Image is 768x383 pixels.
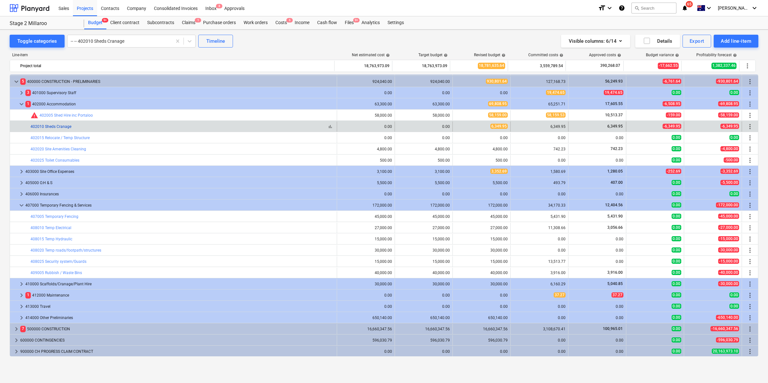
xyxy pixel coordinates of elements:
[216,4,222,8] span: 8
[178,16,199,29] div: Claims
[340,158,392,163] div: 500.00
[474,53,505,57] div: Revised budget
[13,325,20,333] span: keyboard_arrow_right
[478,63,505,69] span: 18,781,635.64
[455,293,508,298] div: 0.00
[17,37,57,45] div: Toggle categories
[663,79,681,84] span: -6,761.64
[554,292,566,298] span: 37.27
[732,53,737,57] span: help
[340,248,392,253] div: 30,000.00
[672,292,681,298] span: 0.00
[31,237,72,241] a: 408015 Temp Hydraulic
[198,35,233,48] button: Timeline
[724,157,739,163] span: -500.00
[643,37,672,45] div: Details
[10,53,335,57] div: Line-item
[663,124,681,129] span: -6,349.95
[672,191,681,196] span: 0.00
[397,169,450,174] div: 3,100.00
[672,146,681,151] span: 0.00
[143,16,178,29] div: Subcontracts
[337,61,389,71] div: 18,763,973.09
[513,169,566,174] div: 1,580.69
[720,180,739,185] span: -5,500.00
[455,181,508,185] div: 5,500.00
[746,145,754,153] span: More actions
[328,124,333,129] span: bar_chart
[607,124,623,129] span: 6,349.95
[718,225,739,230] span: -27,000.00
[663,101,681,106] span: -6,508.95
[20,78,26,85] span: 5
[352,53,390,57] div: Net estimated cost
[513,124,566,129] div: 6,349.95
[616,53,621,57] span: help
[341,16,358,29] a: Files9+
[746,190,754,198] span: More actions
[455,136,508,140] div: 0.00
[716,315,739,320] span: -650,140.00
[25,99,334,109] div: 402000 Accommodation
[646,53,679,57] div: Budget variance
[720,169,739,174] span: -3,352.69
[714,35,758,48] button: Add line-item
[13,78,20,85] span: keyboard_arrow_down
[513,136,566,140] div: 0.00
[607,270,623,275] span: 3,916.00
[571,248,623,253] div: 0.00
[513,203,566,208] div: 34,170.33
[746,314,754,322] span: More actions
[455,282,508,286] div: 30,000.00
[340,271,392,275] div: 40,000.00
[674,53,679,57] span: help
[340,192,392,196] div: 0.00
[10,35,65,48] button: Toggle categories
[683,35,711,48] button: Export
[272,16,291,29] a: Costs6
[25,292,31,298] span: 1
[455,192,508,196] div: 0.00
[397,282,450,286] div: 30,000.00
[397,293,450,298] div: 0.00
[546,90,566,95] span: 19,474.65
[718,5,750,11] span: [PERSON_NAME]
[718,247,739,253] span: -30,000.00
[18,280,25,288] span: keyboard_arrow_right
[358,16,384,29] a: Analytics
[18,89,25,97] span: keyboard_arrow_right
[607,214,623,218] span: 5,431.90
[340,113,392,118] div: 58,000.00
[705,4,713,12] i: keyboard_arrow_down
[397,91,450,95] div: 0.00
[604,79,623,84] span: 56,249.93
[488,112,508,118] span: 58,159.00
[395,61,447,71] div: 18,763,973.09
[718,101,739,106] span: -69,808.95
[20,76,334,87] div: 400000 CONSTRUCTION - PRELIMINARIES
[513,282,566,286] div: 6,160.29
[672,315,681,320] span: 0.00
[528,53,563,57] div: Committed costs
[397,79,450,84] div: 924,040.00
[455,304,508,309] div: 0.00
[672,259,681,264] span: 0.00
[240,16,272,29] a: Work orders
[716,79,739,84] span: -930,801.64
[397,226,450,230] div: 27,000.00
[397,102,450,106] div: 63,300.00
[384,16,408,29] a: Settings
[672,236,681,241] span: 0.00
[397,192,450,196] div: 0.00
[25,166,334,177] div: 403000 Site Office Expenses
[397,113,450,118] div: 58,000.00
[25,88,334,98] div: 401000 Supervisory Staff
[513,181,566,185] div: 493.79
[696,53,737,57] div: Profitability forecast
[340,304,392,309] div: 0.00
[340,214,392,219] div: 45,000.00
[397,136,450,140] div: 0.00
[513,271,566,275] div: 3,916.00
